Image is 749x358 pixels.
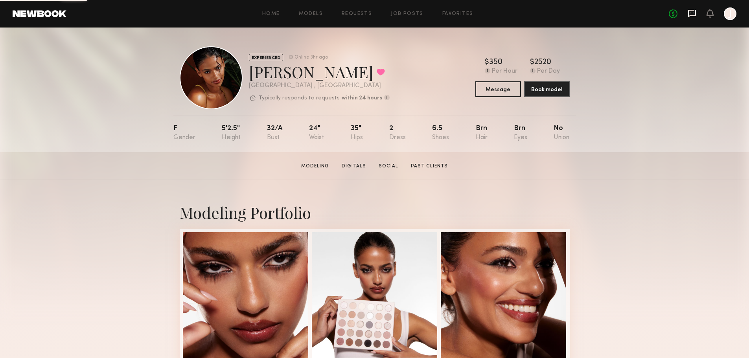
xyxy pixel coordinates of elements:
[514,125,527,141] div: Brn
[294,55,328,60] div: Online 3hr ago
[492,68,517,75] div: Per Hour
[537,68,560,75] div: Per Day
[342,95,382,101] b: within 24 hours
[391,11,423,17] a: Job Posts
[724,7,736,20] a: J
[389,125,406,141] div: 2
[342,11,372,17] a: Requests
[259,95,340,101] p: Typically responds to requests
[375,163,401,170] a: Social
[554,125,569,141] div: No
[432,125,449,141] div: 6.5
[298,163,332,170] a: Modeling
[309,125,324,141] div: 24"
[262,11,280,17] a: Home
[534,59,551,66] div: 2520
[173,125,195,141] div: F
[249,61,390,82] div: [PERSON_NAME]
[442,11,473,17] a: Favorites
[524,81,570,97] button: Book model
[249,54,283,61] div: EXPERIENCED
[476,125,488,141] div: Brn
[475,81,521,97] button: Message
[249,83,390,89] div: [GEOGRAPHIC_DATA] , [GEOGRAPHIC_DATA]
[222,125,241,141] div: 5'2.5"
[267,125,283,141] div: 32/a
[408,163,451,170] a: Past Clients
[339,163,369,170] a: Digitals
[351,125,363,141] div: 35"
[485,59,489,66] div: $
[180,202,570,223] div: Modeling Portfolio
[530,59,534,66] div: $
[489,59,502,66] div: 350
[299,11,323,17] a: Models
